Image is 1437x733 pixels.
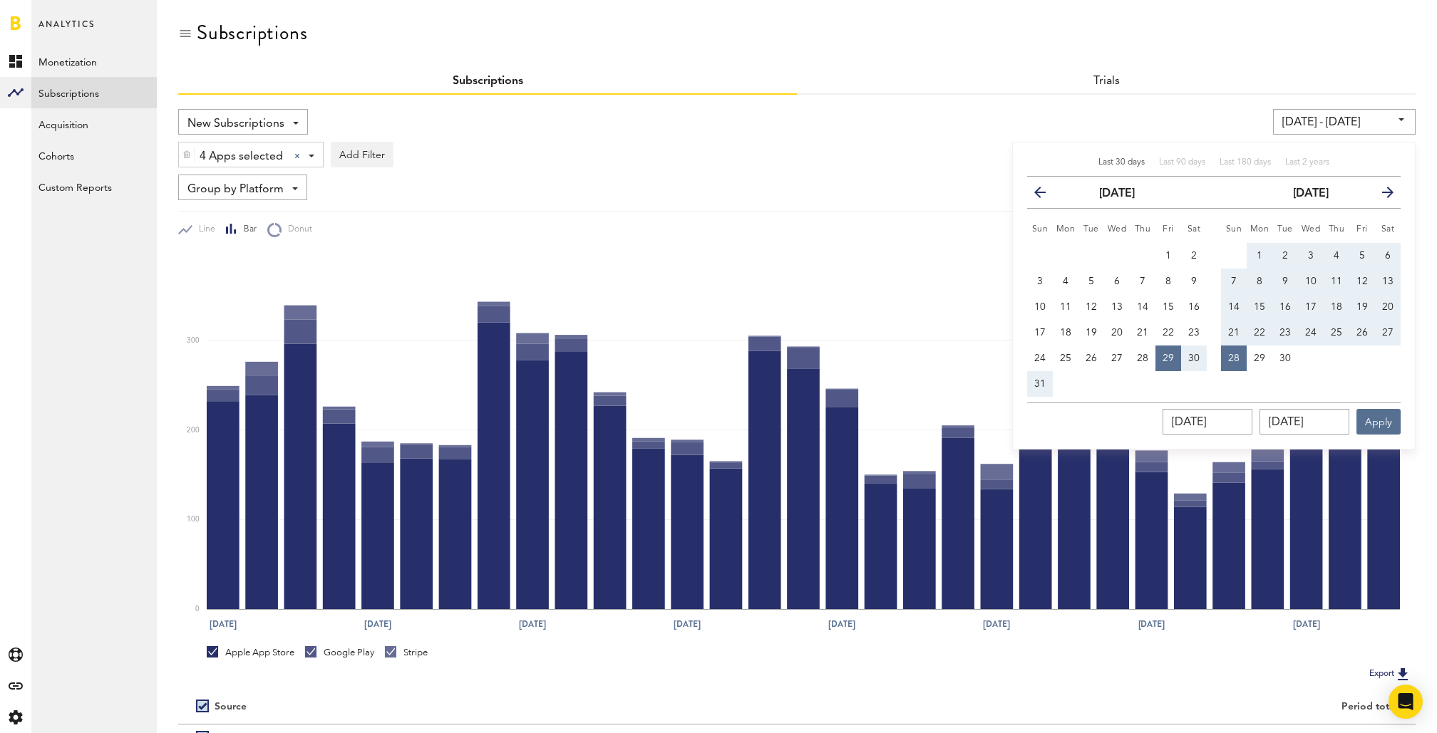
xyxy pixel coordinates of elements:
[1027,269,1053,294] button: 3
[305,646,374,659] div: Google Play
[1375,243,1401,269] button: 6
[1027,345,1053,371] button: 24
[815,701,1398,713] div: Period total
[364,618,391,630] text: [DATE]
[1063,276,1068,286] span: 4
[1099,188,1135,199] strong: [DATE]
[1294,618,1321,630] text: [DATE]
[1188,225,1201,234] small: Saturday
[1098,158,1145,167] span: Last 30 days
[1226,225,1242,234] small: Sunday
[1138,618,1165,630] text: [DATE]
[1130,269,1155,294] button: 7
[1254,302,1265,312] span: 15
[1078,320,1104,345] button: 19
[1155,320,1181,345] button: 22
[1365,665,1416,683] button: Export
[1308,251,1314,261] span: 3
[1272,320,1298,345] button: 23
[179,142,195,167] div: Delete
[1257,276,1262,286] span: 8
[1272,294,1298,320] button: 16
[1324,320,1349,345] button: 25
[1228,353,1240,363] span: 28
[1163,302,1174,312] span: 15
[1159,158,1205,167] span: Last 90 days
[1381,225,1395,234] small: Saturday
[1111,302,1123,312] span: 13
[1137,302,1148,312] span: 14
[1104,320,1130,345] button: 20
[282,224,312,236] span: Donut
[215,701,247,713] div: Source
[1277,225,1293,234] small: Tuesday
[1060,353,1071,363] span: 25
[984,618,1011,630] text: [DATE]
[1053,269,1078,294] button: 4
[1254,328,1265,338] span: 22
[1356,302,1368,312] span: 19
[1389,685,1423,719] div: Open Intercom Messenger
[1285,158,1329,167] span: Last 2 years
[1037,276,1043,286] span: 3
[1191,276,1197,286] span: 9
[1114,276,1120,286] span: 6
[294,153,300,159] div: Clear
[1324,269,1349,294] button: 11
[1163,353,1174,363] span: 29
[1191,251,1197,261] span: 2
[1382,276,1394,286] span: 13
[1349,294,1375,320] button: 19
[1221,294,1247,320] button: 14
[1305,302,1317,312] span: 17
[1305,276,1317,286] span: 10
[1188,328,1200,338] span: 23
[1163,328,1174,338] span: 22
[1302,225,1321,234] small: Wednesday
[1356,328,1368,338] span: 26
[1257,251,1262,261] span: 1
[1135,225,1151,234] small: Thursday
[1282,251,1288,261] span: 2
[1108,225,1127,234] small: Wednesday
[195,606,200,613] text: 0
[519,618,546,630] text: [DATE]
[1130,320,1155,345] button: 21
[1254,353,1265,363] span: 29
[1385,251,1391,261] span: 6
[1086,353,1097,363] span: 26
[1228,302,1240,312] span: 14
[210,618,237,630] text: [DATE]
[31,46,157,77] a: Monetization
[1137,353,1148,363] span: 28
[1088,276,1094,286] span: 5
[187,177,284,202] span: Group by Platform
[1086,302,1097,312] span: 12
[1155,269,1181,294] button: 8
[1375,320,1401,345] button: 27
[453,76,523,87] a: Subscriptions
[192,224,215,236] span: Line
[1130,294,1155,320] button: 14
[1163,225,1174,234] small: Friday
[1130,345,1155,371] button: 28
[1331,328,1342,338] span: 25
[1027,371,1053,397] button: 31
[31,140,157,171] a: Cohorts
[1279,302,1291,312] span: 16
[1324,294,1349,320] button: 18
[237,224,257,236] span: Bar
[1032,225,1049,234] small: Sunday
[1349,320,1375,345] button: 26
[1104,294,1130,320] button: 13
[1324,243,1349,269] button: 4
[1329,225,1345,234] small: Thursday
[1293,188,1329,199] strong: [DATE]
[1221,320,1247,345] button: 21
[1250,225,1269,234] small: Monday
[1078,345,1104,371] button: 26
[1181,243,1207,269] button: 2
[1247,320,1272,345] button: 22
[1060,328,1071,338] span: 18
[1298,294,1324,320] button: 17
